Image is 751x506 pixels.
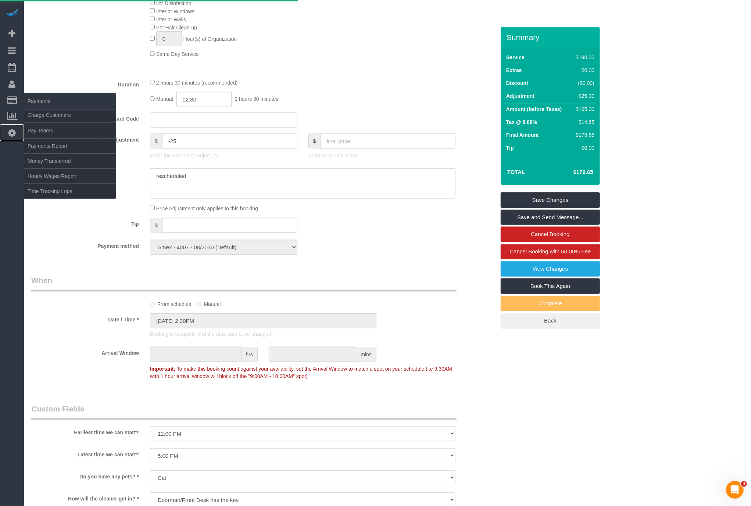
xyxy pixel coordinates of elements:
[26,470,144,480] label: Do you have any pets? *
[26,347,144,357] label: Arrival Window
[573,106,594,113] div: $165.00
[31,275,457,292] legend: When
[573,92,594,100] div: -$25.00
[741,481,747,487] span: 4
[573,67,594,74] div: $0.00
[26,492,144,502] label: How will the cleaner get in? *
[150,330,455,338] p: Booking is complete and the date cannot be changed
[573,144,594,152] div: $0.00
[150,302,155,307] input: From schedule
[506,118,537,126] label: Tax @ 8.88%
[501,227,600,242] a: Cancel Booking
[150,218,162,233] span: $
[510,248,591,254] span: Cancel Booking with 50.00% Fee
[501,261,600,277] a: View Changes
[24,184,116,199] a: Time Tracking Logs
[150,298,192,308] label: From schedule
[156,80,238,86] span: 2 hours 30 minutes (recommended)
[320,133,455,149] input: final price
[573,118,594,126] div: $14.65
[26,313,144,323] label: Date / Time *
[26,426,144,436] label: Earliest time we can start?
[507,169,525,175] strong: Total
[24,154,116,168] a: Money Transferred
[156,96,173,102] span: Manual
[196,298,221,308] label: Manual
[573,131,594,139] div: $179.65
[235,96,278,102] span: 2 hours 30 minutes
[156,206,258,211] span: Price Adjustment only applies to this booking
[506,67,522,74] label: Extras
[156,51,199,57] span: Same Day Service
[501,313,600,328] a: Back
[501,210,600,225] a: Save and Send Message...
[242,347,258,362] span: hrs
[24,107,116,199] ul: Payments
[507,33,596,42] h3: Summary
[4,7,19,18] img: Automaid Logo
[31,403,457,420] legend: Custom Fields
[26,240,144,250] label: Payment method
[501,192,600,208] a: Save Changes
[196,302,201,307] input: Manual
[26,448,144,458] label: Latest time we can start?
[150,366,175,372] strong: Important:
[24,93,116,110] span: Payments
[183,36,237,42] span: Hour(s) of Organization
[24,123,116,138] a: Pay Teams
[506,144,514,152] label: Tip
[24,139,116,153] a: Payments Report
[26,218,144,228] label: Tip
[506,106,562,113] label: Amount (before Taxes)
[506,131,539,139] label: Final Amount
[726,481,744,499] iframe: Intercom live chat
[501,278,600,294] a: Book This Again
[573,79,594,87] div: ($0.00)
[24,108,116,122] a: Charge Customers
[150,366,452,379] span: To make this booking count against your availability, set the Arrival Window to match a spot on y...
[308,133,321,149] span: $
[156,8,194,14] span: Interior Windows
[573,54,594,61] div: $190.00
[156,0,192,6] span: UV Disinfection
[356,347,376,362] span: mins
[156,17,186,22] span: Interior Walls
[308,152,456,159] p: Enter your Final Price
[551,169,593,175] h4: $179.65
[506,92,534,100] label: Adjustment
[156,25,197,31] span: Pet Hair Clean-up
[150,133,162,149] span: $
[26,78,144,88] label: Duration
[506,54,525,61] label: Service
[150,152,297,159] p: Enter the Amount to Adjust, or
[501,244,600,259] a: Cancel Booking with 50.00% Fee
[506,79,528,87] label: Discount
[150,313,376,328] input: MM/DD/YYYY HH:MM
[24,169,116,183] a: Hourly Wages Report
